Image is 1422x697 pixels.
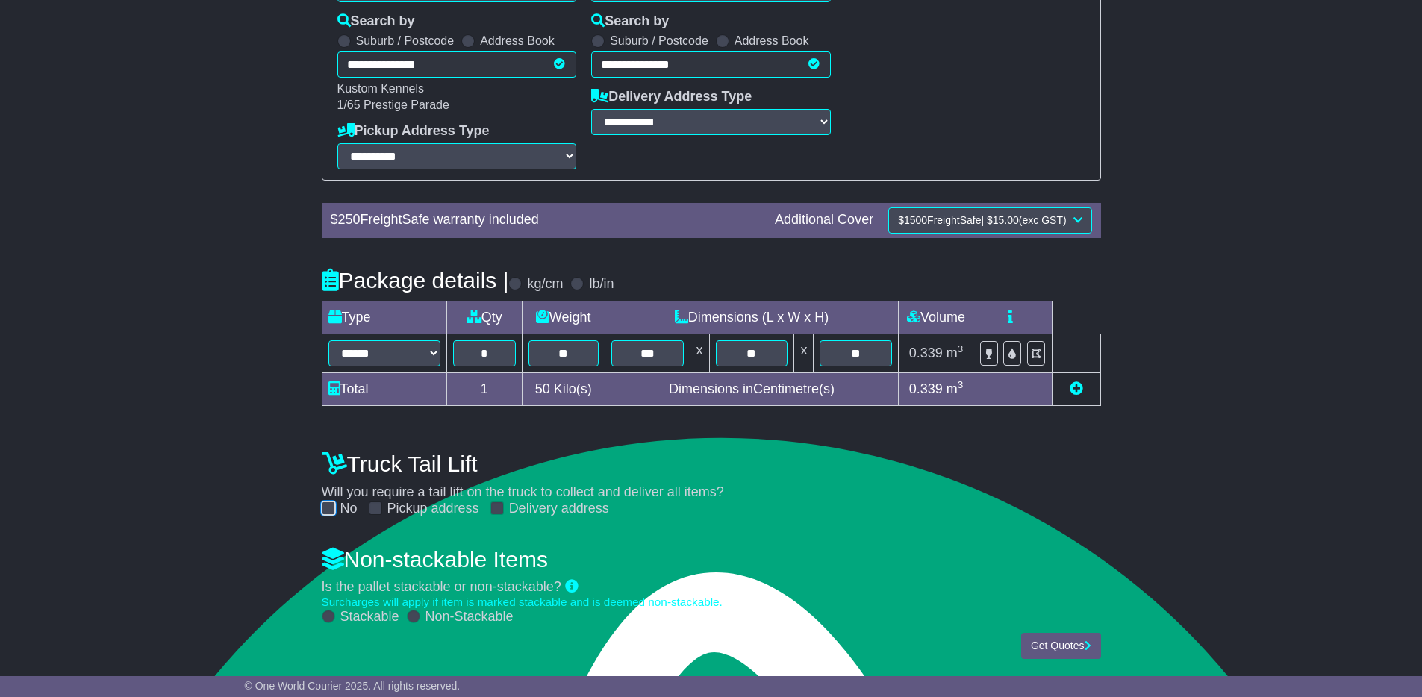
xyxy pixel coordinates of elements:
h4: Truck Tail Lift [322,451,1101,476]
a: Add new item [1070,381,1083,396]
span: 15.00 [993,214,1019,226]
td: Dimensions in Centimetre(s) [605,372,899,405]
span: 1500 [904,214,927,226]
span: 50 [535,381,550,396]
button: $1500FreightSafe| $15.00(exc GST) [888,207,1091,234]
sup: 3 [958,379,964,390]
label: No [340,501,358,517]
span: m [947,381,964,396]
td: Total [322,372,446,405]
label: Address Book [735,34,809,48]
label: Delivery address [509,501,609,517]
div: Will you require a tail lift on the truck to collect and deliver all items? [314,444,1108,517]
span: | $ (exc GST) [981,214,1066,226]
label: lb/in [589,276,614,293]
label: Pickup address [387,501,479,517]
span: Is the pallet stackable or non-stackable? [322,579,561,594]
label: Suburb / Postcode [610,34,708,48]
td: Qty [446,301,522,334]
td: x [690,334,709,372]
td: Weight [522,301,605,334]
label: Stackable [340,609,399,625]
label: Delivery Address Type [591,89,752,105]
div: Surcharges will apply if item is marked stackable and is deemed non-stackable. [322,596,1101,609]
button: Get Quotes [1021,633,1101,659]
td: 1 [446,372,522,405]
label: Pickup Address Type [337,123,490,140]
span: 250 [338,212,361,227]
span: $ FreightSafe [898,214,1069,226]
td: Type [322,301,446,334]
td: Volume [899,301,973,334]
span: © One World Courier 2025. All rights reserved. [245,680,461,692]
span: m [947,346,964,360]
td: x [794,334,814,372]
label: Search by [337,13,415,30]
span: 1/65 Prestige Parade [337,99,449,111]
h4: Package details | [322,268,509,293]
label: Non-Stackable [425,609,514,625]
h4: Non-stackable Items [322,547,1101,572]
span: 0.339 [909,381,943,396]
div: Additional Cover [767,212,881,228]
label: Suburb / Postcode [356,34,455,48]
label: kg/cm [527,276,563,293]
td: Kilo(s) [522,372,605,405]
sup: 3 [958,343,964,354]
label: Address Book [480,34,555,48]
span: 0.339 [909,346,943,360]
div: $ FreightSafe warranty included [323,212,768,228]
label: Search by [591,13,669,30]
td: Dimensions (L x W x H) [605,301,899,334]
span: Kustom Kennels [337,82,425,95]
